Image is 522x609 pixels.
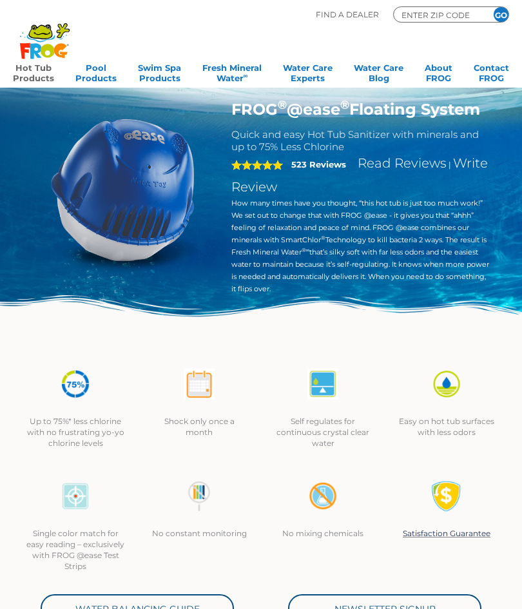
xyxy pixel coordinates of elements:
[26,528,124,572] p: Single color match for easy reading – exclusively with FROG @ease Test Strips
[274,528,372,539] p: No mixing chemicals
[358,155,447,171] a: Read Reviews
[474,59,509,84] a: ContactFROG
[316,6,379,23] p: Find A Dealer
[26,416,124,449] p: Up to 75%* less chlorine with no frustrating yo-yo chlorine levels
[75,59,117,84] a: PoolProducts
[291,159,346,169] strong: 523 Reviews
[60,369,91,400] img: icon-atease-75percent-less
[278,98,287,112] sup: ®
[425,59,452,84] a: AboutFROG
[202,59,262,84] a: Fresh MineralWater∞
[403,528,490,538] a: Satisfaction Guarantee
[321,235,325,241] sup: ®
[231,100,490,119] h1: FROG @ease Floating System
[33,100,212,279] img: hot-tub-product-atease-system.png
[13,6,77,59] img: Frog Products Logo
[138,59,181,84] a: Swim SpaProducts
[231,128,490,153] h2: Quick and easy Hot Tub Sanitizer with minerals and up to 75% Less Chlorine
[302,247,310,253] sup: ®∞
[184,369,215,400] img: atease-icon-shock-once
[494,7,508,22] input: GO
[340,98,349,112] sup: ®
[150,416,248,438] p: Shock only once a month
[398,416,496,438] p: Easy on hot tub surfaces with less odors
[244,72,248,79] sup: ∞
[354,59,403,84] a: Water CareBlog
[184,481,215,512] img: no-constant-monitoring1
[307,481,338,512] img: no-mixing1
[231,160,283,170] span: 5
[283,59,333,84] a: Water CareExperts
[231,197,490,295] p: How many times have you thought, “this hot tub is just too much work!” We set out to change that ...
[431,481,462,512] img: Satisfaction Guarantee Icon
[60,481,91,512] img: icon-atease-color-match
[307,369,338,400] img: atease-icon-self-regulates
[274,416,372,449] p: Self regulates for continuous crystal clear water
[150,528,248,539] p: No constant monitoring
[13,59,54,84] a: Hot TubProducts
[431,369,462,400] img: icon-atease-easy-on
[449,160,451,169] span: |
